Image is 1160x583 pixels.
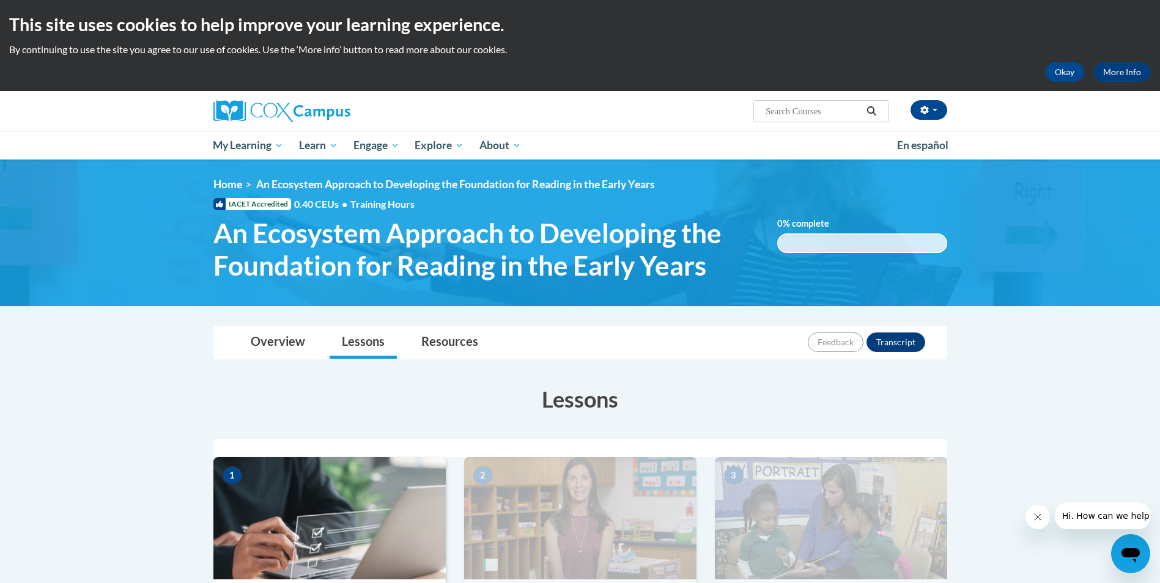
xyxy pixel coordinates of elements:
img: Course Image [213,457,446,579]
span: 1 [223,466,242,485]
button: Okay [1045,62,1084,82]
span: An Ecosystem Approach to Developing the Foundation for Reading in the Early Years [256,178,655,191]
a: Learn [291,131,345,159]
a: My Learning [205,131,292,159]
span: Engage [353,138,399,153]
h3: Lessons [213,384,947,414]
button: Account Settings [911,100,947,120]
span: Training Hours [350,198,415,210]
a: Overview [238,326,317,359]
span: Hi. How can we help? [7,9,99,18]
span: 0.40 CEUs [294,197,350,211]
span: Explore [415,138,464,153]
input: Search Courses [764,104,862,119]
a: En español [889,133,956,158]
span: About [479,138,521,153]
a: Explore [407,131,471,159]
iframe: Close message [1025,505,1050,529]
span: 2 [473,466,493,485]
img: Cox Campus [213,100,350,122]
button: Feedback [808,332,863,352]
h2: This site uses cookies to help improve your learning experience. [9,12,1151,37]
button: Search [862,104,881,119]
a: Engage [345,131,407,159]
img: Course Image [715,457,947,579]
a: Home [213,178,242,191]
button: Transcript [866,332,925,352]
span: • [342,198,347,210]
a: More Info [1093,62,1151,82]
span: IACET Accredited [213,198,291,210]
a: Resources [409,326,490,359]
iframe: Message from company [1055,502,1150,529]
div: Main menu [195,131,966,159]
a: About [471,131,529,159]
span: Learn [299,138,338,153]
img: Course Image [464,457,696,579]
p: By continuing to use the site you agree to our use of cookies. Use the ‘More info’ button to read... [9,43,1151,56]
span: 3 [724,466,744,485]
a: Cox Campus [213,100,446,122]
iframe: Button to launch messaging window [1111,534,1150,573]
a: Lessons [330,326,397,359]
span: An Ecosystem Approach to Developing the Foundation for Reading in the Early Years [213,217,759,282]
label: % complete [777,217,848,230]
span: En español [897,139,948,152]
span: 0 [777,218,783,229]
span: My Learning [213,138,283,153]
